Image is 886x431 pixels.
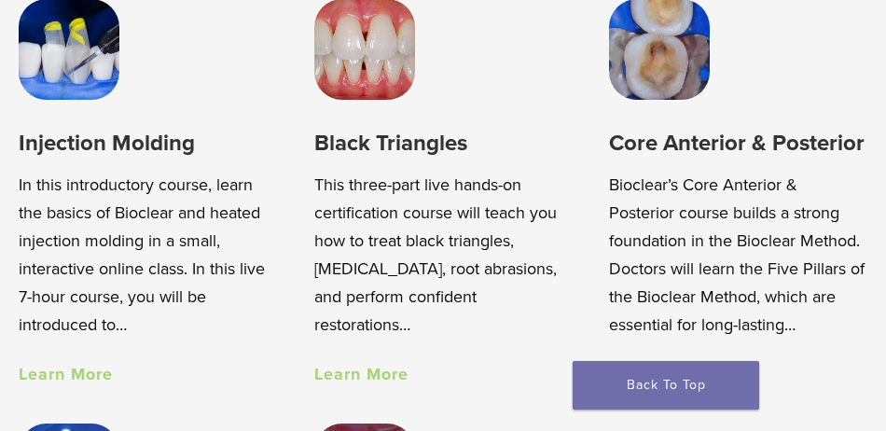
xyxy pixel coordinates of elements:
[609,171,866,339] p: Bioclear’s Core Anterior & Posterior course builds a strong foundation in the Bioclear Method. Do...
[573,361,759,410] a: Back To Top
[19,128,276,159] h3: Injection Molding
[609,128,866,159] h3: Core Anterior & Posterior
[19,171,276,339] p: In this introductory course, learn the basics of Bioclear and heated injection molding in a small...
[314,364,408,384] a: Learn More
[314,128,572,159] h3: Black Triangles
[19,364,113,384] a: Learn More
[314,171,572,339] p: This three-part live hands-on certification course will teach you how to treat black triangles, [...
